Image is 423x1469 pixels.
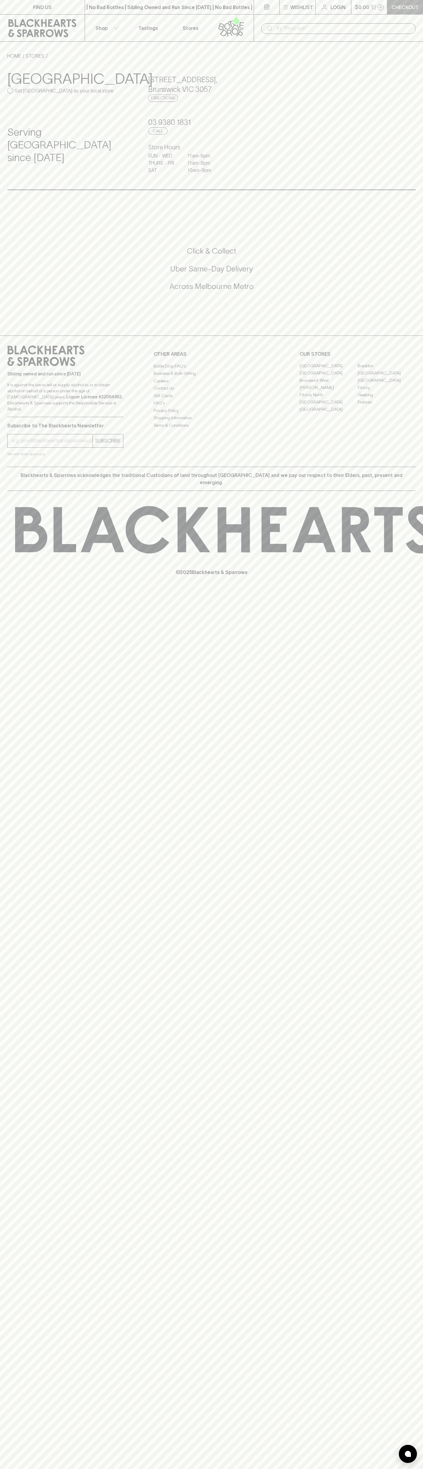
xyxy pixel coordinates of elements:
a: [GEOGRAPHIC_DATA] [300,406,358,413]
p: Wishlist [290,4,313,11]
p: THURS - FRI [148,159,178,167]
p: Tastings [138,24,158,32]
a: HOME [7,53,21,59]
a: Gift Cards [154,392,270,399]
img: bubble-icon [405,1451,411,1457]
a: Stores [169,15,212,41]
p: Stores [183,24,198,32]
h6: Store Hours [148,142,275,152]
p: Set [GEOGRAPHIC_DATA] as your local store [15,87,113,94]
a: Fitzroy [358,384,416,391]
a: Careers [154,377,270,384]
p: $0.00 [355,4,369,11]
p: Login [330,4,346,11]
button: SUBSCRIBE [93,434,123,447]
p: Sibling owned and run since [DATE] [7,371,123,377]
a: [GEOGRAPHIC_DATA] [358,377,416,384]
p: We will never spam you [7,451,123,457]
p: Subscribe to The Blackhearts Newsletter [7,422,123,429]
a: Bottle Drop FAQ's [154,362,270,370]
a: [GEOGRAPHIC_DATA] [300,362,358,370]
p: FIND US [33,4,52,11]
p: Shop [96,24,108,32]
p: OTHER AREAS [154,350,270,358]
p: SUN - WED [148,152,178,159]
a: Shipping Information [154,414,270,422]
a: Fitzroy North [300,391,358,399]
a: Directions [148,95,178,102]
p: 11am - 8pm [187,152,218,159]
h5: Across Melbourne Metro [7,281,416,291]
a: Prahran [358,399,416,406]
a: Tastings [127,15,169,41]
a: Braddon [358,362,416,370]
h5: Click & Collect [7,246,416,256]
a: Geelong [358,391,416,399]
a: [PERSON_NAME] [300,384,358,391]
a: Contact Us [154,385,270,392]
a: Business & Bulk Gifting [154,370,270,377]
h4: Serving [GEOGRAPHIC_DATA] since [DATE] [7,126,134,164]
h5: 03 9380 1831 [148,118,275,127]
a: Terms & Conditions [154,422,270,429]
p: SUBSCRIBE [95,437,121,444]
a: [GEOGRAPHIC_DATA] [300,370,358,377]
p: It is against the law to sell or supply alcohol to, or to obtain alcohol on behalf of a person un... [7,382,123,412]
h5: Uber Same-Day Delivery [7,264,416,274]
h3: [GEOGRAPHIC_DATA] [7,70,134,87]
input: Try "Pinot noir" [276,24,411,33]
p: 11am - 9pm [187,159,218,167]
p: Blackhearts & Sparrows acknowledges the traditional Custodians of land throughout [GEOGRAPHIC_DAT... [12,472,411,486]
a: Privacy Policy [154,407,270,414]
p: 10am - 9pm [187,167,218,174]
button: Shop [85,15,127,41]
p: 0 [379,5,382,9]
a: Call [148,127,168,135]
a: STORES [26,53,44,59]
h5: [STREET_ADDRESS] , Brunswick VIC 3057 [148,75,275,94]
div: Call to action block [7,222,416,323]
p: Checkout [392,4,419,11]
input: e.g. jane@blackheartsandsparrows.com.au [12,436,93,446]
a: Brunswick West [300,377,358,384]
p: SAT [148,167,178,174]
strong: Liquor License #32064953 [66,394,122,399]
a: [GEOGRAPHIC_DATA] [300,399,358,406]
a: FAQ's [154,400,270,407]
p: OUR STORES [300,350,416,358]
a: [GEOGRAPHIC_DATA] [358,370,416,377]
